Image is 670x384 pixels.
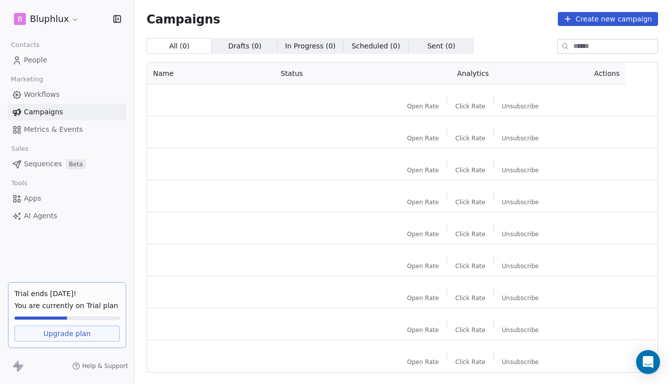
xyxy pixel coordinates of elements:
span: Open Rate [407,326,439,334]
span: Unsubscribe [502,358,538,366]
span: Unsubscribe [502,102,538,110]
span: Workflows [24,89,60,100]
span: Open Rate [407,230,439,238]
span: Metrics & Events [24,124,83,135]
a: Metrics & Events [8,121,126,138]
th: Status [275,62,391,84]
span: Sales [7,141,33,156]
span: Open Rate [407,358,439,366]
span: Help & Support [82,362,128,370]
span: Marketing [6,72,47,87]
span: Contacts [6,37,44,52]
a: Apps [8,190,126,207]
span: Open Rate [407,198,439,206]
span: Open Rate [407,294,439,302]
span: Click Rate [455,326,485,334]
th: Analytics [391,62,555,84]
span: Beta [66,159,86,169]
span: Drafts ( 0 ) [228,41,262,51]
span: Apps [24,193,41,204]
span: Scheduled ( 0 ) [351,41,400,51]
a: Workflows [8,86,126,103]
span: Unsubscribe [502,262,538,270]
span: Open Rate [407,166,439,174]
span: AI Agents [24,211,57,221]
span: Open Rate [407,102,439,110]
span: People [24,55,47,65]
span: Tools [7,176,31,191]
span: Click Rate [455,294,485,302]
span: Click Rate [455,262,485,270]
a: Help & Support [72,362,128,370]
span: Unsubscribe [502,326,538,334]
span: Open Rate [407,134,439,142]
span: Bluphlux [30,12,69,25]
button: Create new campaign [558,12,658,26]
span: Click Rate [455,134,485,142]
span: Upgrade plan [43,329,91,339]
a: Upgrade plan [14,326,120,342]
span: Open Rate [407,262,439,270]
span: Unsubscribe [502,134,538,142]
span: Campaigns [24,107,63,117]
a: Campaigns [8,104,126,120]
span: Unsubscribe [502,294,538,302]
a: People [8,52,126,68]
span: Sequences [24,159,62,169]
span: You are currently on Trial plan [14,301,120,311]
span: Click Rate [455,166,485,174]
span: Unsubscribe [502,166,538,174]
span: Sent ( 0 ) [427,41,455,51]
th: Actions [555,62,626,84]
span: Unsubscribe [502,198,538,206]
a: AI Agents [8,208,126,224]
a: SequencesBeta [8,156,126,172]
span: Click Rate [455,230,485,238]
span: Unsubscribe [502,230,538,238]
div: Open Intercom Messenger [636,350,660,374]
button: BBluphlux [12,10,81,27]
span: Campaigns [147,12,220,26]
span: Click Rate [455,358,485,366]
span: Click Rate [455,102,485,110]
span: B [17,14,22,24]
div: Trial ends [DATE]! [14,289,120,299]
th: Name [147,62,275,84]
span: Click Rate [455,198,485,206]
span: In Progress ( 0 ) [285,41,336,51]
